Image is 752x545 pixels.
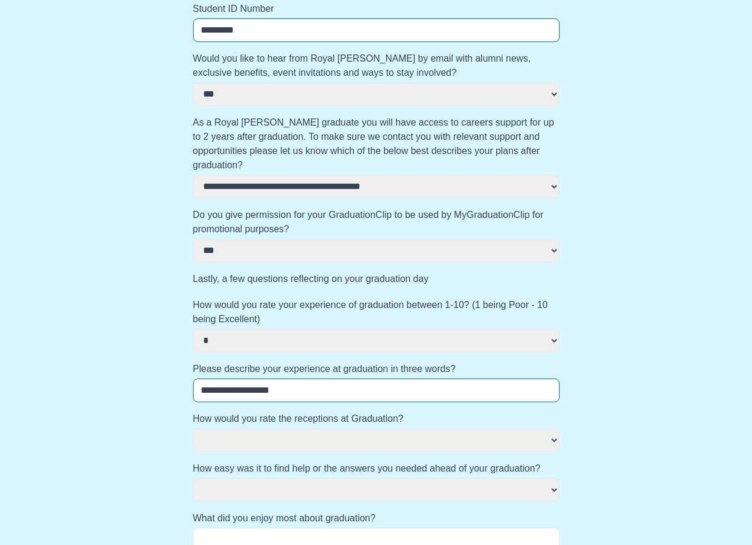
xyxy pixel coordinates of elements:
label: How would you rate the receptions at Graduation? [193,412,560,426]
label: As a Royal [PERSON_NAME] graduate you will have access to careers support for up to 2 years after... [193,116,560,172]
label: How easy was it to find help or the answers you needed ahead of your graduation? [193,461,560,476]
label: What did you enjoy most about graduation? [193,511,560,525]
label: Do you give permission for your GraduationClip to be used by MyGraduationClip for promotional pur... [193,208,560,236]
label: Please describe your experience at graduation in three words? [193,362,560,376]
label: Would you like to hear from Royal [PERSON_NAME] by email with alumni news, exclusive benefits, ev... [193,52,560,80]
label: Student ID Number [193,2,560,16]
label: How would you rate your experience of graduation between 1-10? (1 being Poor - 10 being Excellent) [193,298,560,326]
label: Lastly, a few questions reflecting on your graduation day [193,272,560,286]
